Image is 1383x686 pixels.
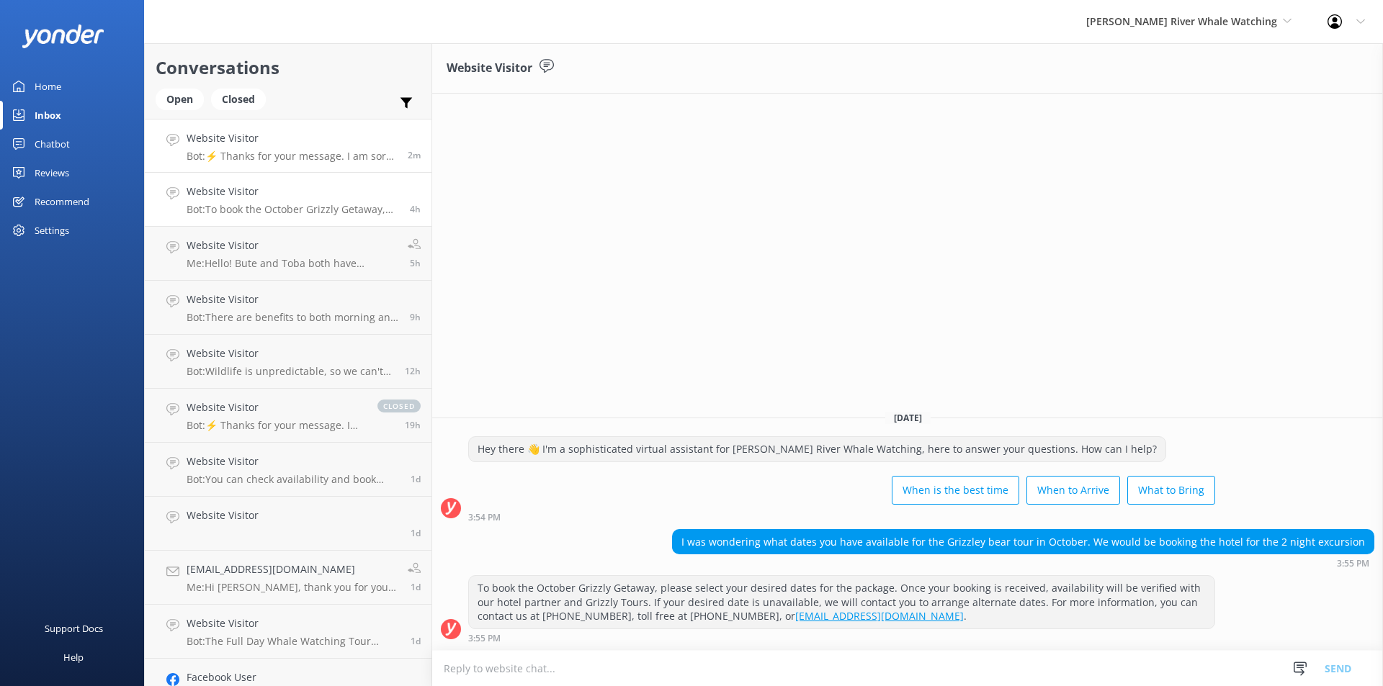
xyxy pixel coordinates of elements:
strong: 3:55 PM [468,634,501,643]
div: Aug 27 2025 03:55pm (UTC -07:00) America/Tijuana [672,558,1374,568]
div: To book the October Grizzly Getaway, please select your desired dates for the package. Once your ... [469,576,1214,628]
a: [EMAIL_ADDRESS][DOMAIN_NAME]Me:Hi [PERSON_NAME], thank you for your interest in our Grizzly Tours... [145,551,431,605]
span: Aug 27 2025 03:55pm (UTC -07:00) America/Tijuana [410,203,421,215]
button: When is the best time [892,476,1019,505]
div: Home [35,72,61,101]
h4: Website Visitor [187,238,397,253]
div: Support Docs [45,614,103,643]
h4: Website Visitor [187,184,399,199]
h4: Website Visitor [187,292,399,307]
div: Closed [211,89,266,110]
p: Bot: To book the October Grizzly Getaway, please select your desired dates for the package. Once ... [187,203,399,216]
div: Chatbot [35,130,70,158]
div: Aug 27 2025 03:55pm (UTC -07:00) America/Tijuana [468,633,1215,643]
a: Website VisitorBot:⚡ Thanks for your message. I am sorry I don't have that answer for you. You're... [145,119,431,173]
span: Aug 26 2025 02:44pm (UTC -07:00) America/Tijuana [411,581,421,593]
span: Aug 27 2025 11:15am (UTC -07:00) America/Tijuana [410,311,421,323]
span: Aug 26 2025 05:17pm (UTC -07:00) America/Tijuana [411,473,421,485]
span: Aug 26 2025 10:52am (UTC -07:00) America/Tijuana [411,635,421,647]
p: Me: Hello! Bute and Toba both have minimal walking, most of the tour is done by bus [187,257,397,270]
strong: 3:55 PM [1337,559,1369,568]
h4: Website Visitor [187,507,259,523]
h3: Website Visitor [447,59,532,78]
div: Hey there 👋 I'm a sophisticated virtual assistant for [PERSON_NAME] River Whale Watching, here to... [469,437,1165,461]
p: Bot: ⚡ Thanks for your message. I am sorry I don't have that answer for you. You're welcome to ke... [187,419,363,432]
a: Website VisitorMe:Hello! Bute and Toba both have minimal walking, most of the tour is done by bus5h [145,227,431,281]
a: Website VisitorBot:Wildlife is unpredictable, so we can't guarantee specific sightings. However, ... [145,335,431,389]
span: Aug 27 2025 08:19pm (UTC -07:00) America/Tijuana [408,149,421,161]
div: Inbox [35,101,61,130]
button: What to Bring [1127,476,1215,505]
div: I was wondering what dates you have available for the Grizzley bear tour in October. We would be ... [673,530,1374,554]
a: Website VisitorBot:The Full Day Whale Watching Tour operates from [DATE] to [DATE]. If you're hav... [145,605,431,659]
a: Open [156,91,211,107]
div: Settings [35,216,69,245]
span: Aug 27 2025 12:47am (UTC -07:00) America/Tijuana [405,419,421,431]
span: Aug 26 2025 03:58pm (UTC -07:00) America/Tijuana [411,527,421,539]
a: Website VisitorBot:You can check availability and book your 4-hour Whale and Wildlife Zodiac Tour... [145,443,431,497]
h2: Conversations [156,54,421,81]
div: Aug 27 2025 03:54pm (UTC -07:00) America/Tijuana [468,512,1215,522]
p: Bot: Wildlife is unpredictable, so we can't guarantee specific sightings. However, if you don’t s... [187,365,394,378]
span: [PERSON_NAME] River Whale Watching [1086,14,1277,28]
a: Website VisitorBot:There are benefits to both morning and afternoon tours. While the afternoon to... [145,281,431,335]
span: closed [377,400,421,412]
a: Website Visitor1d [145,497,431,551]
h4: Website Visitor [187,453,400,469]
span: Aug 27 2025 02:35pm (UTC -07:00) America/Tijuana [410,257,421,269]
p: Bot: ⚡ Thanks for your message. I am sorry I don't have that answer for you. You're welcome to ke... [187,150,397,163]
a: Closed [211,91,273,107]
strong: 3:54 PM [468,513,501,522]
h4: Website Visitor [187,346,394,361]
div: Open [156,89,204,110]
a: Website VisitorBot:To book the October Grizzly Getaway, please select your desired dates for the ... [145,173,431,227]
span: [DATE] [885,412,931,424]
span: Aug 27 2025 08:02am (UTC -07:00) America/Tijuana [405,365,421,377]
p: Bot: There are benefits to both morning and afternoon tours. While the afternoon tour may have th... [187,311,399,324]
h4: Facebook User [187,669,400,685]
h4: Website Visitor [187,400,363,415]
h4: Website Visitor [187,130,397,146]
p: Bot: The Full Day Whale Watching Tour operates from [DATE] to [DATE]. If you're having trouble bo... [187,635,400,648]
div: Recommend [35,187,89,216]
p: Bot: You can check availability and book your 4-hour Whale and Wildlife Zodiac Tour online at [UR... [187,473,400,486]
a: [EMAIL_ADDRESS][DOMAIN_NAME] [795,609,964,623]
div: Reviews [35,158,69,187]
img: yonder-white-logo.png [22,24,104,48]
button: When to Arrive [1026,476,1120,505]
div: Help [63,643,84,672]
h4: [EMAIL_ADDRESS][DOMAIN_NAME] [187,561,397,577]
h4: Website Visitor [187,615,400,631]
a: Website VisitorBot:⚡ Thanks for your message. I am sorry I don't have that answer for you. You're... [145,389,431,443]
p: Me: Hi [PERSON_NAME], thank you for your interest in our Grizzly Tours. I have sent you an email ... [187,581,397,594]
